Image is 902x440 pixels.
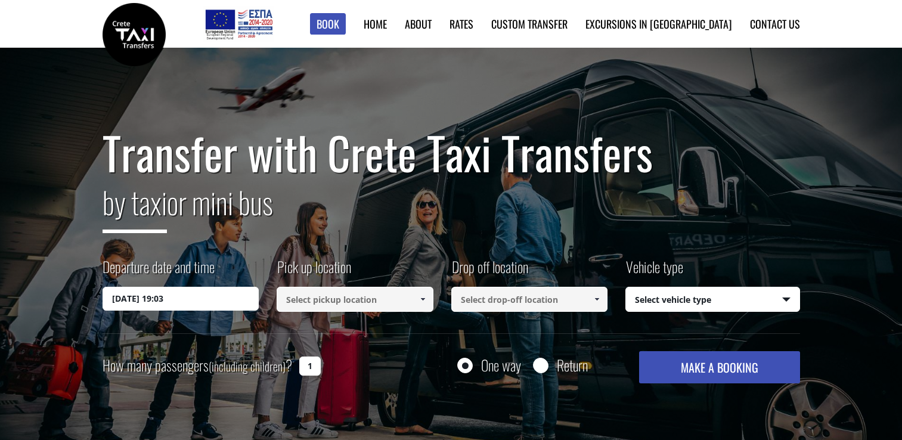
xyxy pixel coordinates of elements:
[587,287,607,312] a: Show All Items
[103,27,166,39] a: Crete Taxi Transfers | Safe Taxi Transfer Services from to Heraklion Airport, Chania Airport, Ret...
[451,256,528,287] label: Drop off location
[277,256,351,287] label: Pick up location
[450,16,473,32] a: Rates
[585,16,732,32] a: Excursions in [GEOGRAPHIC_DATA]
[310,13,346,35] a: Book
[750,16,800,32] a: Contact us
[209,357,286,375] small: (including children)
[626,287,799,312] span: Select vehicle type
[103,179,167,233] span: by taxi
[413,287,432,312] a: Show All Items
[451,287,608,312] input: Select drop-off location
[103,351,292,380] label: How many passengers ?
[103,256,215,287] label: Departure date and time
[277,287,433,312] input: Select pickup location
[405,16,432,32] a: About
[481,358,521,373] label: One way
[203,6,274,42] img: e-bannersEUERDF180X90.jpg
[557,358,588,373] label: Return
[625,256,683,287] label: Vehicle type
[103,178,800,242] h2: or mini bus
[639,351,799,383] button: MAKE A BOOKING
[103,128,800,178] h1: Transfer with Crete Taxi Transfers
[103,3,166,66] img: Crete Taxi Transfers | Safe Taxi Transfer Services from to Heraklion Airport, Chania Airport, Ret...
[364,16,387,32] a: Home
[491,16,568,32] a: Custom Transfer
